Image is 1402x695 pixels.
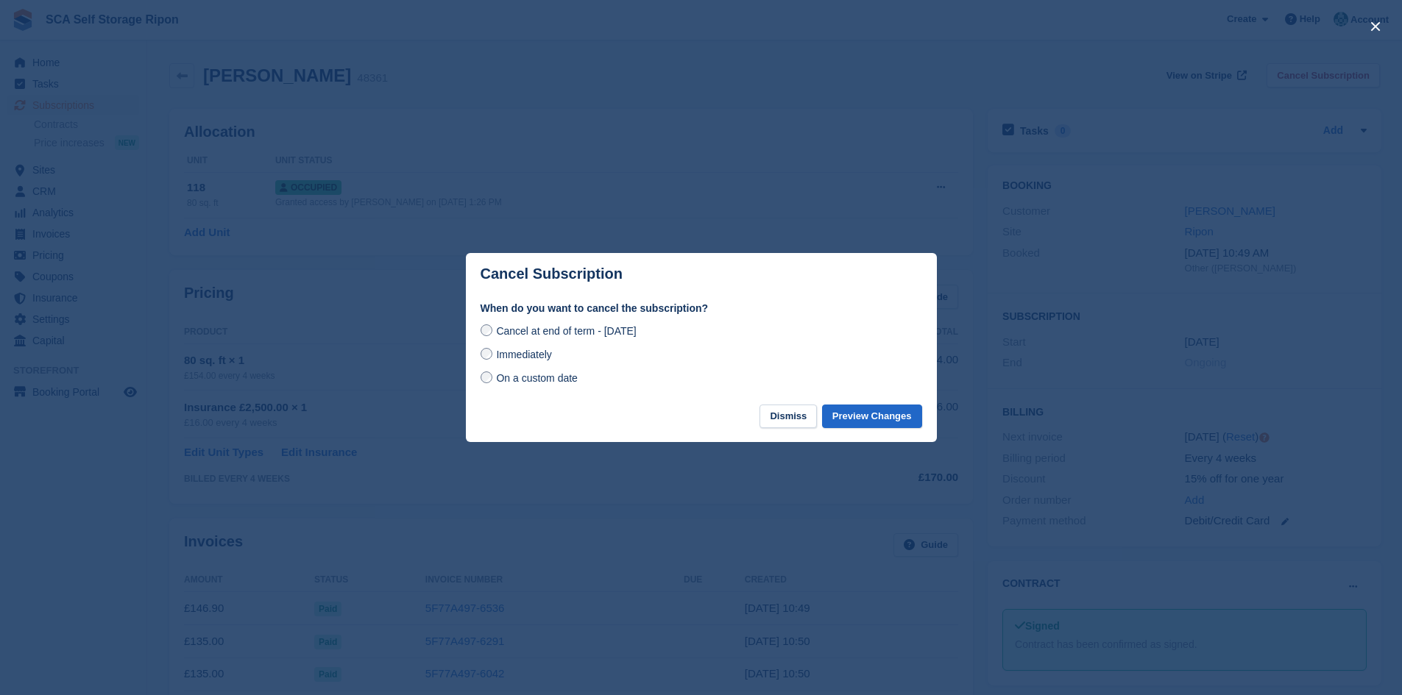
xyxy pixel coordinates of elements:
span: On a custom date [496,372,578,384]
label: When do you want to cancel the subscription? [481,301,922,316]
p: Cancel Subscription [481,265,623,282]
input: Cancel at end of term - [DATE] [481,324,492,336]
button: Dismiss [760,404,817,429]
button: Preview Changes [822,404,922,429]
input: Immediately [481,348,492,360]
span: Cancel at end of term - [DATE] [496,325,636,337]
button: close [1364,15,1387,38]
span: Immediately [496,349,551,360]
input: On a custom date [481,371,492,383]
